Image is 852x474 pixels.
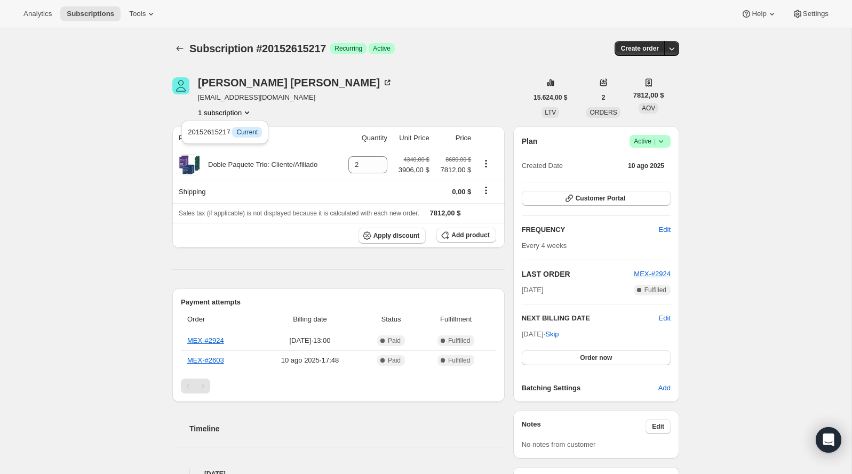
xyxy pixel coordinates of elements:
[260,314,360,325] span: Billing date
[373,231,420,240] span: Apply discount
[652,422,664,431] span: Edit
[522,440,596,448] span: No notes from customer
[181,297,496,308] h2: Payment attempts
[534,93,567,102] span: 15.624,00 $
[786,6,835,21] button: Settings
[522,224,659,235] h2: FREQUENCY
[522,242,567,250] span: Every 4 weeks
[539,326,565,343] button: Skip
[448,356,470,365] span: Fulfilled
[399,165,429,175] span: 3906,00 $
[451,231,489,239] span: Add product
[388,356,401,365] span: Paid
[522,383,658,393] h6: Batching Settings
[580,354,612,362] span: Order now
[621,44,659,53] span: Create order
[652,380,677,397] button: Add
[436,228,496,243] button: Add product
[17,6,58,21] button: Analytics
[200,159,317,170] div: Doble Paquete Trio: Cliente/Afiliado
[659,224,671,235] span: Edit
[188,128,262,136] span: 20152615217
[522,191,671,206] button: Customer Portal
[642,105,655,112] span: AOV
[198,107,252,118] button: Product actions
[172,77,189,94] span: Martha Gregorio Mendoza
[260,335,360,346] span: [DATE] · 13:00
[181,379,496,393] nav: Paginación
[433,126,475,150] th: Price
[339,126,391,150] th: Quantity
[445,156,471,163] small: 8680,00 $
[366,314,416,325] span: Status
[373,44,391,53] span: Active
[752,10,766,18] span: Help
[634,269,671,279] button: MEX-#2924
[172,126,339,150] th: Product
[595,90,612,105] button: 2
[335,44,362,53] span: Recurring
[803,10,829,18] span: Settings
[646,419,671,434] button: Edit
[654,137,656,146] span: |
[404,156,429,163] small: 4340,00 $
[60,6,121,21] button: Subscriptions
[652,221,677,238] button: Edit
[816,427,841,453] div: Open Intercom Messenger
[527,90,574,105] button: 15.624,00 $
[185,124,265,141] button: 20152615217 InformaciónCurrent
[522,330,559,338] span: [DATE] ·
[522,419,646,434] h3: Notes
[615,41,665,56] button: Create order
[622,158,671,173] button: 10 ago 2025
[522,350,671,365] button: Order now
[430,209,461,217] span: 7812,00 $
[172,41,187,56] button: Subscriptions
[522,160,563,171] span: Created Date
[522,313,659,324] h2: NEXT BILLING DATE
[545,329,559,340] span: Skip
[129,10,146,18] span: Tools
[576,194,625,203] span: Customer Portal
[477,158,495,170] button: Product actions
[659,313,671,324] button: Edit
[23,10,52,18] span: Analytics
[644,286,666,294] span: Fulfilled
[198,92,393,103] span: [EMAIL_ADDRESS][DOMAIN_NAME]
[545,109,556,116] span: LTV
[658,383,671,393] span: Add
[590,109,617,116] span: ORDERS
[67,10,114,18] span: Subscriptions
[477,184,495,196] button: Shipping actions
[391,126,433,150] th: Unit Price
[634,270,671,278] a: MEX-#2924
[179,154,200,175] img: product img
[179,210,419,217] span: Sales tax (if applicable) is not displayed because it is calculated with each new order.
[602,93,606,102] span: 2
[423,314,490,325] span: Fulfillment
[189,423,505,434] h2: Timeline
[388,336,401,345] span: Paid
[187,356,224,364] a: MEX-#2603
[187,336,224,344] a: MEX-#2924
[123,6,163,21] button: Tools
[189,43,326,54] span: Subscription #20152615217
[522,269,634,279] h2: LAST ORDER
[172,180,339,203] th: Shipping
[628,162,664,170] span: 10 ago 2025
[260,355,360,366] span: 10 ago 2025 · 17:48
[452,188,471,196] span: 0,00 $
[359,228,426,244] button: Apply discount
[236,128,258,136] span: Current
[198,77,393,88] div: [PERSON_NAME] [PERSON_NAME]
[181,308,257,331] th: Order
[522,285,544,295] span: [DATE]
[522,136,538,147] h2: Plan
[448,336,470,345] span: Fulfilled
[436,165,472,175] span: 7812,00 $
[634,136,666,147] span: Active
[735,6,783,21] button: Help
[633,90,664,101] span: 7812,00 $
